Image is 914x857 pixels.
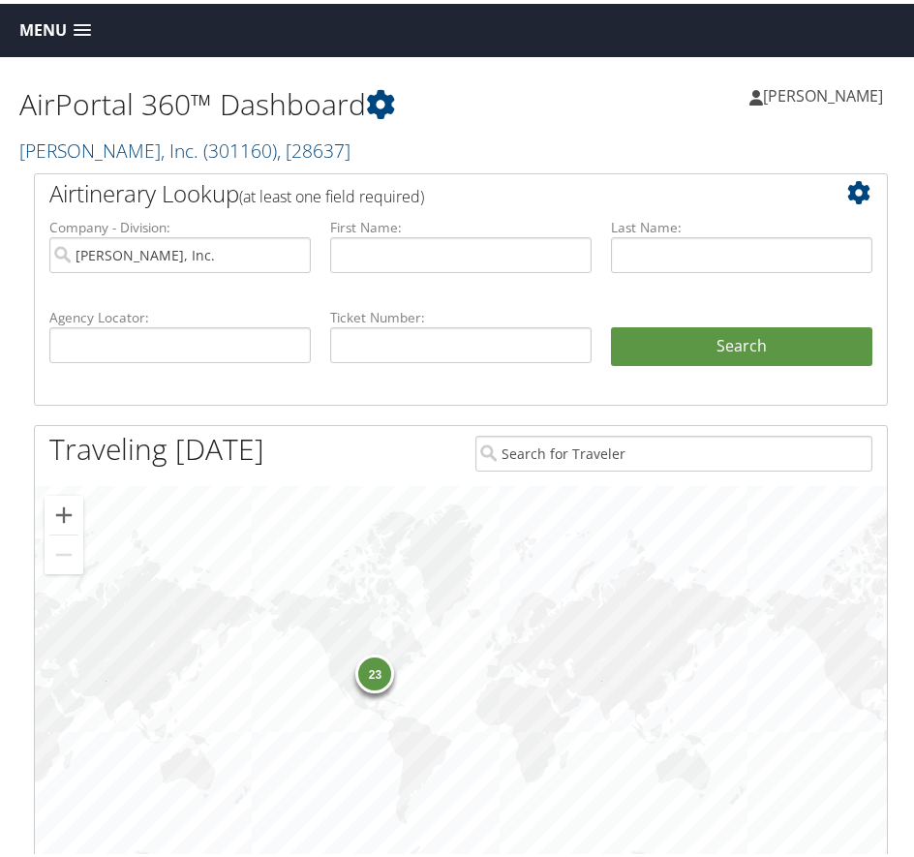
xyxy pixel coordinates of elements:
[330,214,592,233] label: First Name:
[611,214,872,233] label: Last Name:
[355,651,394,689] div: 23
[45,492,83,531] button: Zoom in
[277,134,350,160] span: , [ 28637 ]
[19,134,350,160] a: [PERSON_NAME], Inc.
[19,17,67,36] span: Menu
[49,425,264,466] h1: Traveling [DATE]
[19,80,461,121] h1: AirPortal 360™ Dashboard
[10,11,101,43] a: Menu
[45,532,83,570] button: Zoom out
[49,173,802,206] h2: Airtinerary Lookup
[611,323,872,362] button: Search
[475,432,872,468] input: Search for Traveler
[749,63,902,121] a: [PERSON_NAME]
[330,304,592,323] label: Ticket Number:
[49,304,311,323] label: Agency Locator:
[763,81,883,103] span: [PERSON_NAME]
[203,134,277,160] span: ( 301160 )
[49,214,311,233] label: Company - Division:
[239,182,424,203] span: (at least one field required)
